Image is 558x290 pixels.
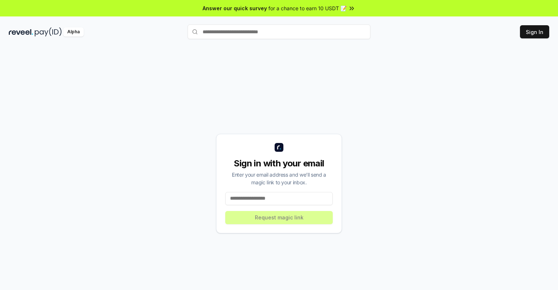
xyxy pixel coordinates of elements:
[203,4,267,12] span: Answer our quick survey
[520,25,549,38] button: Sign In
[35,27,62,37] img: pay_id
[275,143,283,152] img: logo_small
[9,27,33,37] img: reveel_dark
[225,171,333,186] div: Enter your email address and we’ll send a magic link to your inbox.
[268,4,347,12] span: for a chance to earn 10 USDT 📝
[225,158,333,169] div: Sign in with your email
[63,27,84,37] div: Alpha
